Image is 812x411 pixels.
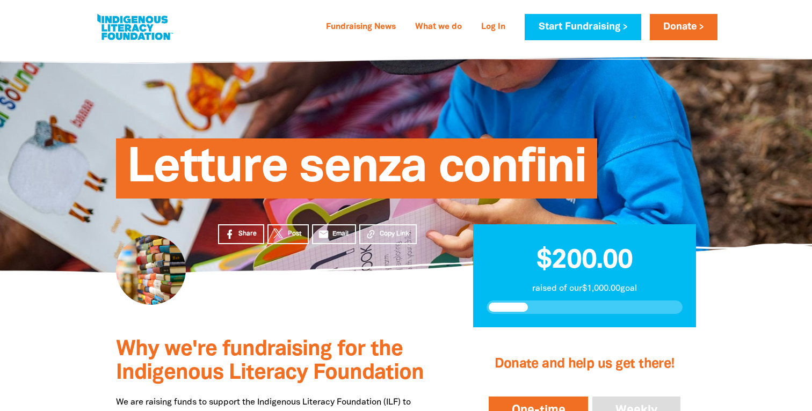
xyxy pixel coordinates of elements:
[487,282,683,295] p: raised of our $1,000.00 goal
[318,229,329,240] i: email
[238,229,257,239] span: Share
[267,224,309,244] a: Post
[116,340,424,383] span: Why we're fundraising for the Indigenous Literacy Foundation
[475,19,512,36] a: Log In
[359,224,417,244] button: Copy Link
[650,14,717,40] a: Donate
[380,229,409,239] span: Copy Link
[525,14,641,40] a: Start Fundraising
[487,343,683,386] h2: Donate and help us get there!
[320,19,402,36] a: Fundraising News
[312,224,356,244] a: emailEmail
[127,146,586,199] span: Letture senza confini
[332,229,349,239] span: Email
[409,19,468,36] a: What we do
[288,229,301,239] span: Post
[218,224,264,244] a: Share
[536,248,632,273] span: $200.00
